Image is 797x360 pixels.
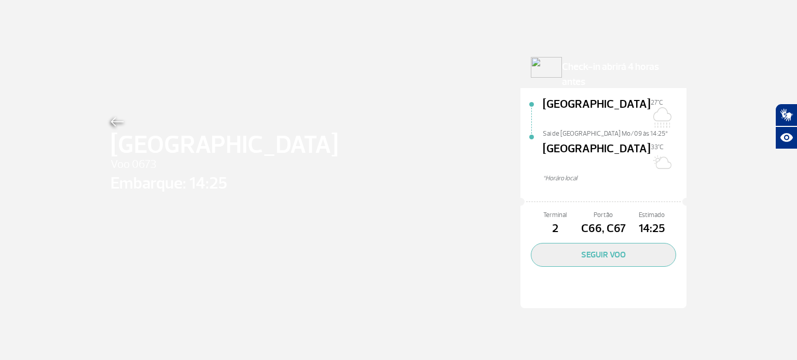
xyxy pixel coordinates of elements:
span: *Horáro local [543,174,686,183]
span: Terminal [531,210,579,220]
span: C66, C67 [579,220,627,238]
button: Abrir tradutor de língua de sinais. [775,104,797,126]
span: Embarque: 14:25 [111,171,338,196]
span: 14:25 [628,220,676,238]
span: 27°C [651,98,663,107]
span: 2 [531,220,579,238]
span: Portão [579,210,627,220]
div: Plugin de acessibilidade da Hand Talk. [775,104,797,149]
span: [GEOGRAPHIC_DATA] [543,140,651,174]
img: Sol com algumas nuvens [651,152,671,172]
button: Abrir recursos assistivos. [775,126,797,149]
span: Check-in abrirá 4 horas antes [562,57,676,90]
span: [GEOGRAPHIC_DATA] [111,126,338,164]
button: SEGUIR VOO [531,243,676,267]
span: Estimado [628,210,676,220]
span: 33°C [651,143,664,151]
span: Sai de [GEOGRAPHIC_DATA] Mo/09 às 14:25* [543,129,686,136]
span: Voo 0673 [111,156,338,174]
span: [GEOGRAPHIC_DATA] [543,96,651,129]
img: Nublado [651,107,671,128]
